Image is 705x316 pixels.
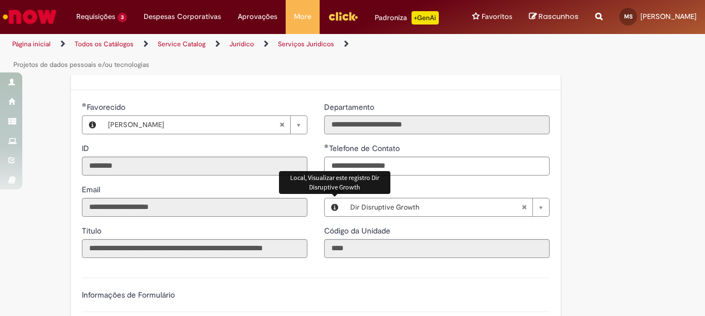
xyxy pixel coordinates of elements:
span: Somente leitura - ID [82,143,91,153]
span: MS [624,13,633,20]
a: Service Catalog [158,40,205,48]
div: Padroniza [375,11,439,25]
label: Somente leitura - ID [82,143,91,154]
span: Somente leitura - Código da Unidade [324,226,393,236]
a: Página inicial [12,40,51,48]
label: Somente leitura - Código da Unidade [324,225,393,236]
a: Serviços Juridicos [278,40,334,48]
span: Somente leitura - Email [82,184,102,195]
div: Local, Visualizar este registro Dir Disruptive Growth [279,171,390,193]
input: Departamento [324,115,550,134]
span: [PERSON_NAME] [640,12,697,21]
span: More [294,11,311,22]
span: Obrigatório Preenchido [324,144,329,148]
button: Favorecido, Visualizar este registro Marina Itaborai Servino [82,116,102,134]
input: ID [82,157,307,176]
span: Somente leitura - Título [82,226,104,236]
img: click_logo_yellow_360x200.png [328,8,358,25]
span: Obrigatório Preenchido [82,103,87,107]
a: Dir Disruptive GrowthLimpar campo Local [345,198,549,216]
span: Necessários - Favorecido [87,102,128,112]
a: [PERSON_NAME]Limpar campo Favorecido [102,116,307,134]
abbr: Limpar campo Favorecido [273,116,290,134]
input: Título [82,239,307,258]
p: +GenAi [412,11,439,25]
span: Telefone de Contato [329,143,402,153]
span: Despesas Corporativas [144,11,221,22]
input: Código da Unidade [324,239,550,258]
span: [PERSON_NAME] [108,116,279,134]
label: Somente leitura - Email [82,184,102,195]
input: Email [82,198,307,217]
ul: Trilhas de página [8,34,462,75]
span: Requisições [76,11,115,22]
span: 3 [117,13,127,22]
img: ServiceNow [1,6,58,28]
label: Somente leitura - Título [82,225,104,236]
span: Favoritos [482,11,512,22]
span: Somente leitura - Departamento [324,102,376,112]
a: Todos os Catálogos [75,40,134,48]
input: Telefone de Contato [324,157,550,176]
label: Somente leitura - Departamento [324,101,376,113]
label: Informações de Formulário [82,290,175,300]
a: Projetos de dados pessoais e/ou tecnologias [13,60,149,69]
span: Aprovações [238,11,277,22]
span: Dir Disruptive Growth [350,198,521,216]
button: Local, Visualizar este registro Dir Disruptive Growth [325,198,345,216]
span: Rascunhos [538,11,579,22]
abbr: Limpar campo Local [516,198,532,216]
a: Rascunhos [529,12,579,22]
a: Jurídico [229,40,254,48]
